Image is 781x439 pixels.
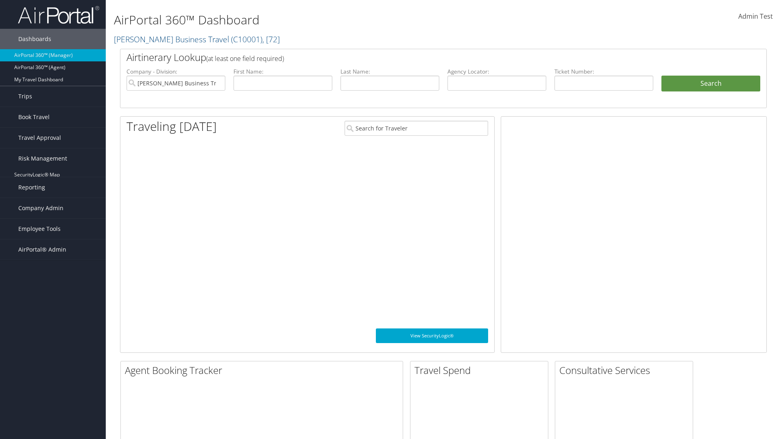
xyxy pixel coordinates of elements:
[18,107,50,127] span: Book Travel
[738,4,773,29] a: Admin Test
[559,363,693,377] h2: Consultative Services
[231,34,262,45] span: ( C10001 )
[262,34,280,45] span: , [ 72 ]
[18,239,66,260] span: AirPortal® Admin
[18,128,61,148] span: Travel Approval
[114,34,280,45] a: [PERSON_NAME] Business Travel
[125,363,403,377] h2: Agent Booking Tracker
[233,67,332,76] label: First Name:
[554,67,653,76] label: Ticket Number:
[340,67,439,76] label: Last Name:
[18,5,99,24] img: airportal-logo.png
[18,219,61,239] span: Employee Tools
[114,11,553,28] h1: AirPortal 360™ Dashboard
[127,50,707,64] h2: Airtinerary Lookup
[661,76,760,92] button: Search
[345,121,488,136] input: Search for Traveler
[18,148,67,169] span: Risk Management
[414,363,548,377] h2: Travel Spend
[738,12,773,21] span: Admin Test
[127,118,217,135] h1: Traveling [DATE]
[18,86,32,106] span: Trips
[447,67,546,76] label: Agency Locator:
[127,67,225,76] label: Company - Division:
[18,29,51,49] span: Dashboards
[206,54,284,63] span: (at least one field required)
[376,328,488,343] a: View SecurityLogic®
[18,177,45,198] span: Reporting
[18,198,63,218] span: Company Admin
